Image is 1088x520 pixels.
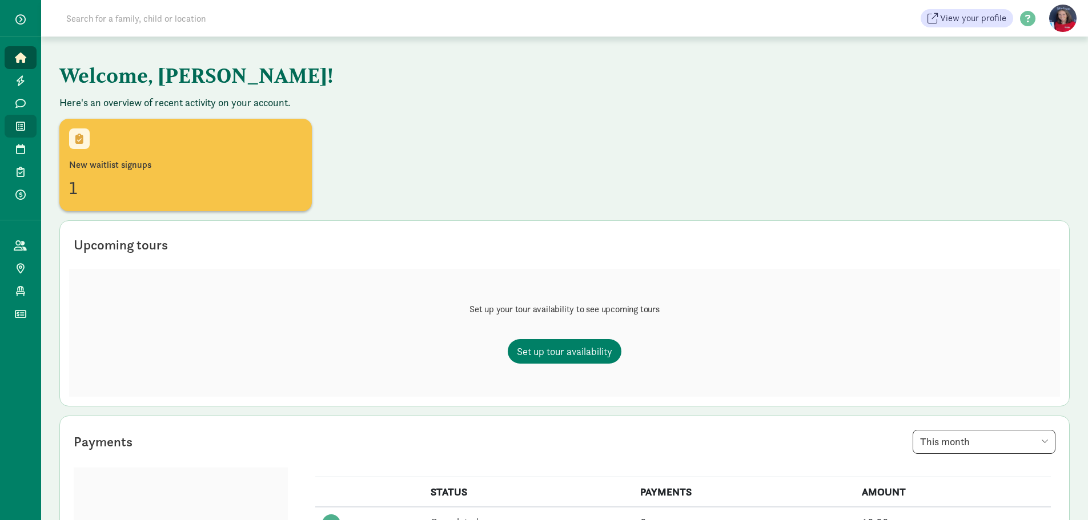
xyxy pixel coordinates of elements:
[1031,465,1088,520] iframe: Chat Widget
[59,7,380,30] input: Search for a family, child or location
[855,477,1051,507] th: AMOUNT
[59,96,1070,110] p: Here's an overview of recent activity on your account.
[69,174,302,201] div: 1
[517,344,612,359] span: Set up tour availability
[921,9,1013,27] a: View your profile
[633,477,854,507] th: PAYMENTS
[59,119,312,211] a: New waitlist signups1
[74,432,133,452] div: Payments
[508,339,621,364] a: Set up tour availability
[940,11,1006,25] span: View your profile
[424,477,633,507] th: STATUS
[469,303,660,316] p: Set up your tour availability to see upcoming tours
[69,158,302,172] div: New waitlist signups
[59,55,625,96] h1: Welcome, [PERSON_NAME]!
[74,235,168,255] div: Upcoming tours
